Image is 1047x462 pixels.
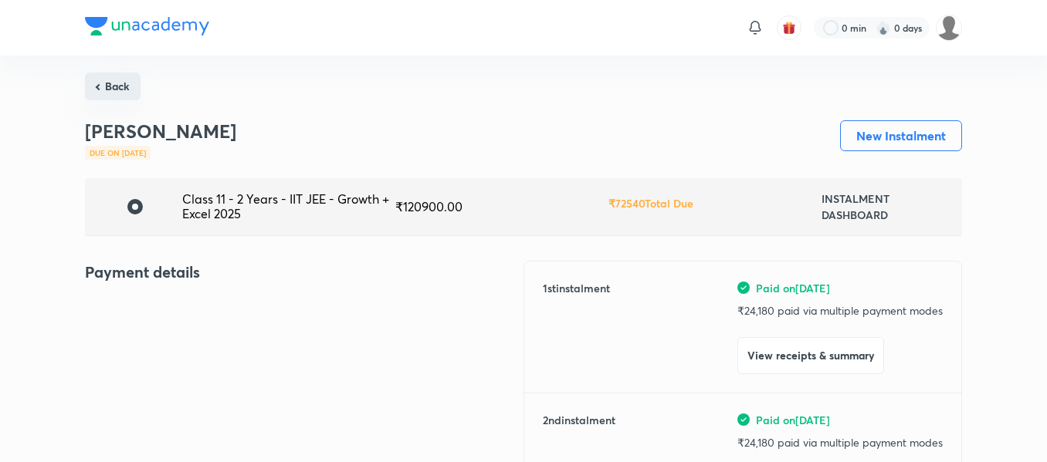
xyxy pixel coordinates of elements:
div: ₹ 120900.00 [395,200,608,214]
div: Due on [DATE] [85,146,151,160]
p: ₹ 24,180 paid via multiple payment modes [737,302,943,319]
p: ₹ 24,180 paid via multiple payment modes [737,434,943,450]
button: Back [85,73,141,100]
button: New Instalment [840,120,962,151]
img: Company Logo [85,17,209,35]
button: View receipts & summary [737,337,884,374]
button: avatar [777,15,801,40]
h6: 1 st instalment [543,280,610,374]
h3: [PERSON_NAME] [85,120,236,143]
a: Company Logo [85,17,209,39]
div: Class 11 - 2 Years - IIT JEE - Growth + Excel 2025 [182,192,395,221]
span: Paid on [DATE] [756,412,830,428]
img: avatar [782,21,796,35]
img: green-tick [737,413,750,426]
img: Devadarshan M [936,15,962,41]
h4: Payment details [85,261,523,284]
img: streak [876,20,891,35]
img: green-tick [737,282,750,294]
span: Paid on [DATE] [756,280,830,296]
h6: ₹ 72540 Total Due [608,195,693,211]
h6: INSTALMENT DASHBOARD [822,191,950,223]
